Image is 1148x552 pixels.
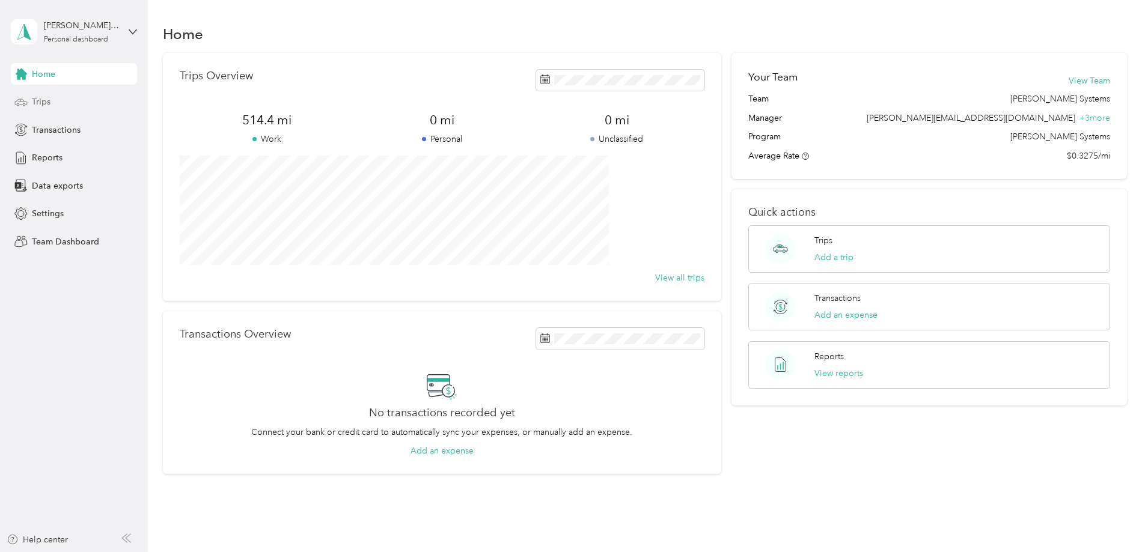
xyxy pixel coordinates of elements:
[1069,74,1110,87] button: View Team
[814,350,844,363] p: Reports
[44,36,108,43] div: Personal dashboard
[1010,130,1110,143] span: [PERSON_NAME] Systems
[530,133,704,145] p: Unclassified
[748,70,798,85] h2: Your Team
[180,70,253,82] p: Trips Overview
[32,96,50,108] span: Trips
[180,112,355,129] span: 514.4 mi
[1079,113,1110,123] span: + 3 more
[814,234,832,247] p: Trips
[1010,93,1110,105] span: [PERSON_NAME] Systems
[180,133,355,145] p: Work
[251,426,632,438] p: Connect your bank or credit card to automatically sync your expenses, or manually add an expense.
[7,533,68,546] button: Help center
[32,235,99,248] span: Team Dashboard
[180,328,291,341] p: Transactions Overview
[32,180,83,192] span: Data exports
[32,151,63,164] span: Reports
[814,367,863,380] button: View reports
[655,271,704,284] button: View all trips
[411,444,474,457] button: Add an expense
[530,112,704,129] span: 0 mi
[748,112,782,124] span: Manager
[748,206,1110,219] p: Quick actions
[32,207,64,220] span: Settings
[867,113,1075,123] span: [PERSON_NAME][EMAIL_ADDRESS][DOMAIN_NAME]
[814,292,861,305] p: Transactions
[748,130,781,143] span: Program
[355,112,530,129] span: 0 mi
[355,133,530,145] p: Personal
[748,151,799,161] span: Average Rate
[369,407,515,419] h2: No transactions recorded yet
[814,251,853,264] button: Add a trip
[163,28,203,40] h1: Home
[1081,485,1148,552] iframe: Everlance-gr Chat Button Frame
[1067,150,1110,162] span: $0.3275/mi
[748,93,769,105] span: Team
[32,68,55,80] span: Home
[32,124,81,136] span: Transactions
[814,309,878,321] button: Add an expense
[44,19,119,32] div: [PERSON_NAME][EMAIL_ADDRESS][DOMAIN_NAME]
